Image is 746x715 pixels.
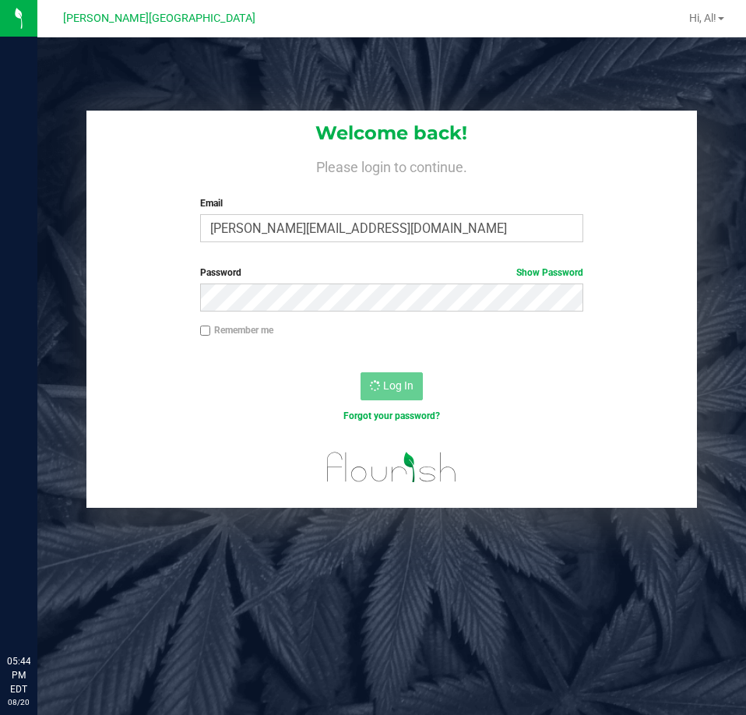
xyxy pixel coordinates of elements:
img: flourish_logo.svg [315,439,468,495]
span: Hi, Al! [689,12,716,24]
span: Log In [383,379,413,392]
button: Log In [361,372,423,400]
h1: Welcome back! [86,123,696,143]
input: Remember me [200,326,211,336]
label: Email [200,196,583,210]
a: Show Password [516,267,583,278]
a: Forgot your password? [343,410,440,421]
h4: Please login to continue. [86,156,696,174]
label: Remember me [200,323,273,337]
p: 08/20 [7,696,30,708]
span: [PERSON_NAME][GEOGRAPHIC_DATA] [63,12,255,25]
p: 05:44 PM EDT [7,654,30,696]
span: Password [200,267,241,278]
